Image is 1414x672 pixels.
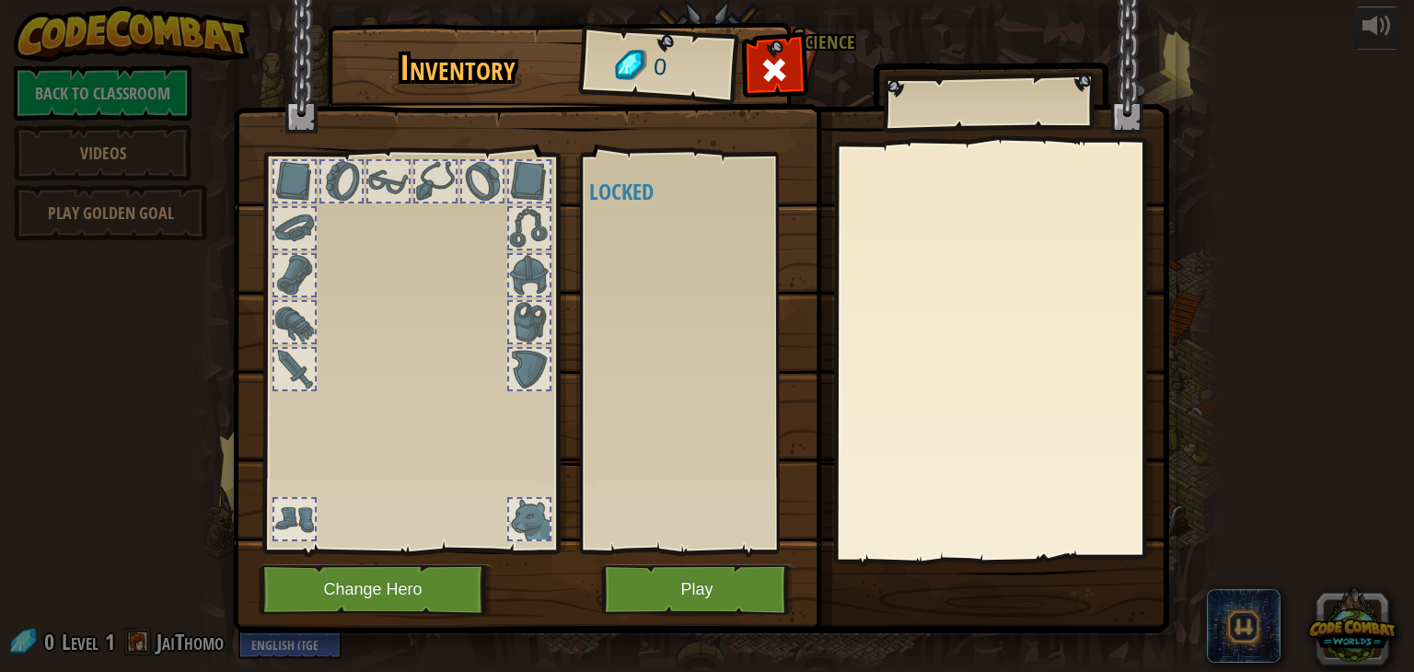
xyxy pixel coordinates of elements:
h1: Inventory [341,49,575,87]
button: Play [601,564,794,615]
span: 0 [652,51,667,85]
button: Change Hero [259,564,493,615]
h4: Locked [589,180,820,203]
